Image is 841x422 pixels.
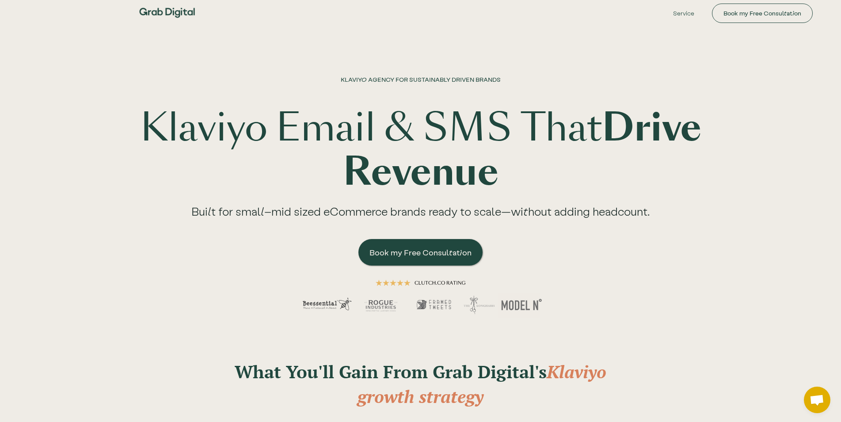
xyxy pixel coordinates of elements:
h1: Klaviyo Email & SMS That [138,106,704,194]
a: Book my Free Consultation [712,4,813,23]
strong: What You'll Gain From Grab Digital's [235,360,547,383]
img: hero image demonstrating a 5 star rating across multiple clients [288,266,553,332]
strong: Drive Revenue [343,102,701,198]
h1: KLAVIYO AGENCY FOR SUSTAINABLY DRIVEN BRANDS [341,75,501,102]
div: Built for small–mid sized eCommerce brands ready to scale—without adding headcount. [174,194,667,235]
a: Book my Free Consultation [358,239,483,266]
div: Open chat [804,387,830,413]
